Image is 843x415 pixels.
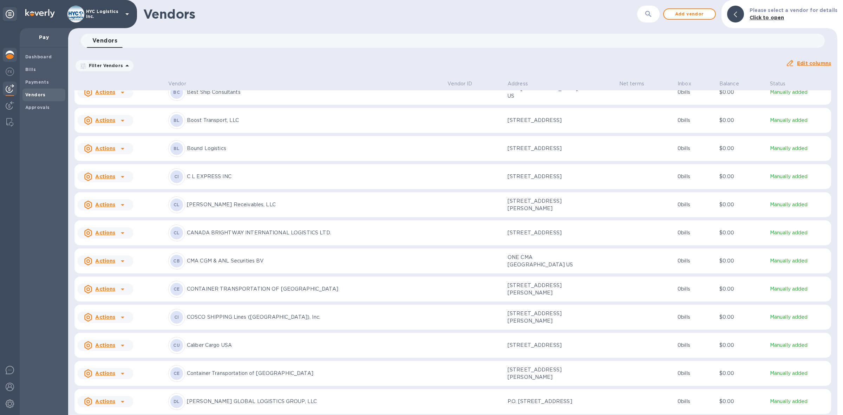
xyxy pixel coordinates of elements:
[719,313,764,321] p: $0.00
[6,67,14,76] img: Foreign exchange
[95,202,115,207] u: Actions
[770,285,828,293] p: Manually added
[508,254,578,268] p: ONE CMA [GEOGRAPHIC_DATA] US
[174,230,180,235] b: CL
[187,398,442,405] p: [PERSON_NAME] GLOBAL LOGISTICS GROUP, LLC
[678,313,714,321] p: 0 bills
[678,285,714,293] p: 0 bills
[719,229,764,236] p: $0.00
[678,201,714,208] p: 0 bills
[508,145,578,152] p: [STREET_ADDRESS]
[678,173,714,180] p: 0 bills
[669,10,710,18] span: Add vendor
[3,7,17,21] div: Unpin categories
[508,342,578,349] p: [STREET_ADDRESS]
[619,80,644,87] p: Net terms
[678,145,714,152] p: 0 bills
[187,285,442,293] p: CONTAINER TRANSPORTATION OF [GEOGRAPHIC_DATA]
[719,370,764,377] p: $0.00
[719,80,748,87] span: Balance
[25,92,46,97] b: Vendors
[678,370,714,377] p: 0 bills
[187,89,442,96] p: Best Ship Consultants
[187,257,442,265] p: CMA CGM & ANL Securities BV
[95,314,115,320] u: Actions
[95,145,115,151] u: Actions
[770,89,828,96] p: Manually added
[719,145,764,152] p: $0.00
[678,117,714,124] p: 0 bills
[770,342,828,349] p: Manually added
[750,7,837,13] b: Please select a vendor for details
[95,342,115,348] u: Actions
[447,80,472,87] p: Vendor ID
[25,79,49,85] b: Payments
[719,80,739,87] p: Balance
[25,34,63,41] p: Pay
[173,343,180,348] b: CU
[187,173,442,180] p: C L EXPRESS INC
[174,118,180,123] b: BL
[95,398,115,404] u: Actions
[508,366,578,381] p: [STREET_ADDRESS][PERSON_NAME]
[678,229,714,236] p: 0 bills
[678,398,714,405] p: 0 bills
[508,173,578,180] p: [STREET_ADDRESS]
[25,9,55,18] img: Logo
[447,80,481,87] span: Vendor ID
[719,89,764,96] p: $0.00
[95,89,115,95] u: Actions
[187,117,442,124] p: Boost Transport, LLC
[678,342,714,349] p: 0 bills
[663,8,716,20] button: Add vendor
[173,90,180,95] b: BC
[770,201,828,208] p: Manually added
[770,370,828,377] p: Manually added
[770,80,786,87] span: Status
[678,257,714,265] p: 0 bills
[95,370,115,376] u: Actions
[174,315,179,320] b: CI
[25,54,52,59] b: Dashboard
[508,282,578,297] p: [STREET_ADDRESS][PERSON_NAME]
[770,117,828,124] p: Manually added
[508,85,578,100] p: 1969 [GEOGRAPHIC_DATA] US
[719,173,764,180] p: $0.00
[95,230,115,235] u: Actions
[95,117,115,123] u: Actions
[187,313,442,321] p: COSCO SHIPPING Lines ([GEOGRAPHIC_DATA]), Inc.
[770,398,828,405] p: Manually added
[508,229,578,236] p: [STREET_ADDRESS]
[797,60,831,66] u: Edit columns
[86,63,123,69] p: Filter Vendors
[174,286,180,292] b: CE
[719,342,764,349] p: $0.00
[770,313,828,321] p: Manually added
[508,398,578,405] p: P.O. [STREET_ADDRESS]
[770,173,828,180] p: Manually added
[95,258,115,264] u: Actions
[95,174,115,179] u: Actions
[508,310,578,325] p: [STREET_ADDRESS][PERSON_NAME]
[174,399,180,404] b: DL
[143,7,637,21] h1: Vendors
[174,371,180,376] b: CE
[187,229,442,236] p: CANADA BRIGHTWAY INTERNATIONAL LOGISTICS LTD.
[86,9,121,19] p: HYC Logistics Inc.
[719,117,764,124] p: $0.00
[678,80,700,87] span: Inbox
[174,146,180,151] b: BL
[25,105,50,110] b: Approvals
[187,370,442,377] p: Container Transportation of [GEOGRAPHIC_DATA]
[173,258,180,264] b: CB
[508,117,578,124] p: [STREET_ADDRESS]
[770,145,828,152] p: Manually added
[678,80,691,87] p: Inbox
[770,229,828,236] p: Manually added
[25,67,36,72] b: Bills
[719,285,764,293] p: $0.00
[92,36,117,46] span: Vendors
[187,145,442,152] p: Bound Logistics
[770,257,828,265] p: Manually added
[508,80,528,87] p: Address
